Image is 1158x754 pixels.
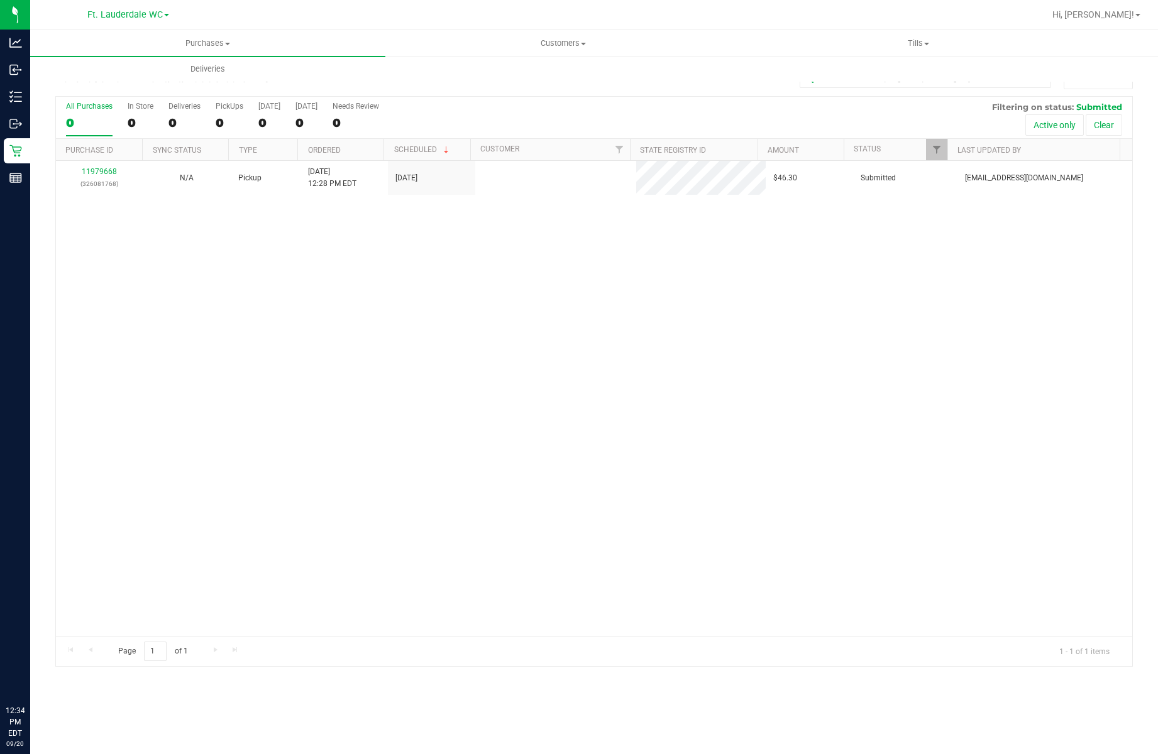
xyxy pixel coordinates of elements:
button: N/A [180,172,194,184]
h3: Purchase Fulfillment: [55,73,414,84]
button: Clear [1086,114,1122,136]
span: Pickup [238,172,262,184]
span: Not Applicable [180,173,194,182]
a: Scheduled [394,145,451,154]
inline-svg: Reports [9,172,22,184]
div: [DATE] [295,102,317,111]
a: Filter [609,139,629,160]
span: Ft. Lauderdale WC [87,9,163,20]
inline-svg: Analytics [9,36,22,49]
span: [DATE] [395,172,417,184]
div: 0 [295,116,317,130]
div: 0 [216,116,243,130]
a: Ordered [308,146,341,155]
div: 0 [168,116,201,130]
span: 1 - 1 of 1 items [1049,642,1120,660]
iframe: Resource center [13,653,50,691]
span: Hi, [PERSON_NAME]! [1052,9,1134,19]
inline-svg: Inbound [9,63,22,76]
span: Customers [386,38,740,49]
a: Status [854,145,881,153]
span: Tills [741,38,1095,49]
div: PickUps [216,102,243,111]
button: Active only [1025,114,1084,136]
a: Type [239,146,257,155]
div: Needs Review [333,102,379,111]
span: Page of 1 [108,642,198,661]
span: [EMAIL_ADDRESS][DOMAIN_NAME] [965,172,1083,184]
div: Deliveries [168,102,201,111]
div: [DATE] [258,102,280,111]
a: 11979668 [82,167,117,176]
a: Purchase ID [65,146,113,155]
a: Deliveries [30,56,385,82]
div: 0 [128,116,153,130]
span: [DATE] 12:28 PM EDT [308,166,356,190]
span: Submitted [861,172,896,184]
span: Purchases [30,38,385,49]
input: 1 [144,642,167,661]
div: 0 [258,116,280,130]
a: Customer [480,145,519,153]
a: Amount [768,146,799,155]
span: $46.30 [773,172,797,184]
span: Filtering on status: [992,102,1074,112]
a: Tills [741,30,1096,57]
span: Deliveries [174,63,242,75]
div: 0 [333,116,379,130]
a: State Registry ID [640,146,706,155]
a: Customers [385,30,741,57]
div: In Store [128,102,153,111]
p: 09/20 [6,739,25,748]
a: Sync Status [153,146,201,155]
inline-svg: Outbound [9,117,22,130]
a: Purchases [30,30,385,57]
div: All Purchases [66,102,113,111]
a: Last Updated By [957,146,1021,155]
div: 0 [66,116,113,130]
a: Filter [926,139,947,160]
p: 12:34 PM EDT [6,705,25,739]
inline-svg: Retail [9,145,22,157]
inline-svg: Inventory [9,90,22,103]
p: (326081768) [63,178,136,190]
span: Submitted [1076,102,1122,112]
